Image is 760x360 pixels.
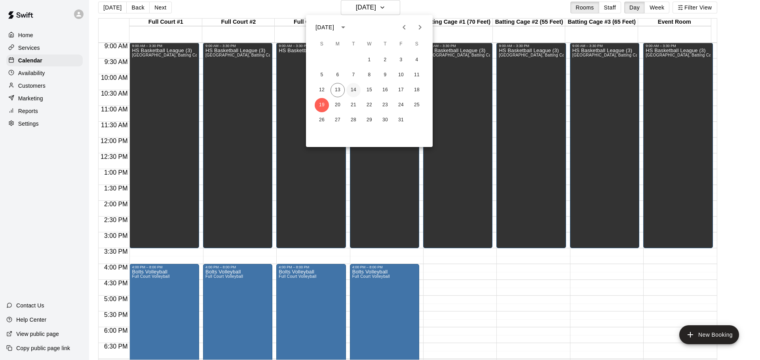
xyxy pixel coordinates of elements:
[412,19,428,35] button: Next month
[362,53,376,67] button: 1
[315,113,329,127] button: 26
[362,98,376,112] button: 22
[346,68,361,82] button: 7
[410,83,424,97] button: 18
[410,68,424,82] button: 11
[331,68,345,82] button: 6
[378,113,392,127] button: 30
[378,98,392,112] button: 23
[362,83,376,97] button: 15
[378,83,392,97] button: 16
[331,83,345,97] button: 13
[394,113,408,127] button: 31
[394,68,408,82] button: 10
[396,19,412,35] button: Previous month
[410,53,424,67] button: 4
[410,36,424,52] span: Saturday
[362,68,376,82] button: 8
[378,68,392,82] button: 9
[394,36,408,52] span: Friday
[378,36,392,52] span: Thursday
[331,98,345,112] button: 20
[346,83,361,97] button: 14
[346,113,361,127] button: 28
[331,113,345,127] button: 27
[394,98,408,112] button: 24
[315,68,329,82] button: 5
[315,98,329,112] button: 19
[394,83,408,97] button: 17
[410,98,424,112] button: 25
[331,36,345,52] span: Monday
[362,113,376,127] button: 29
[315,83,329,97] button: 12
[315,23,334,32] div: [DATE]
[394,53,408,67] button: 3
[378,53,392,67] button: 2
[346,98,361,112] button: 21
[362,36,376,52] span: Wednesday
[336,21,350,34] button: calendar view is open, switch to year view
[346,36,361,52] span: Tuesday
[315,36,329,52] span: Sunday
